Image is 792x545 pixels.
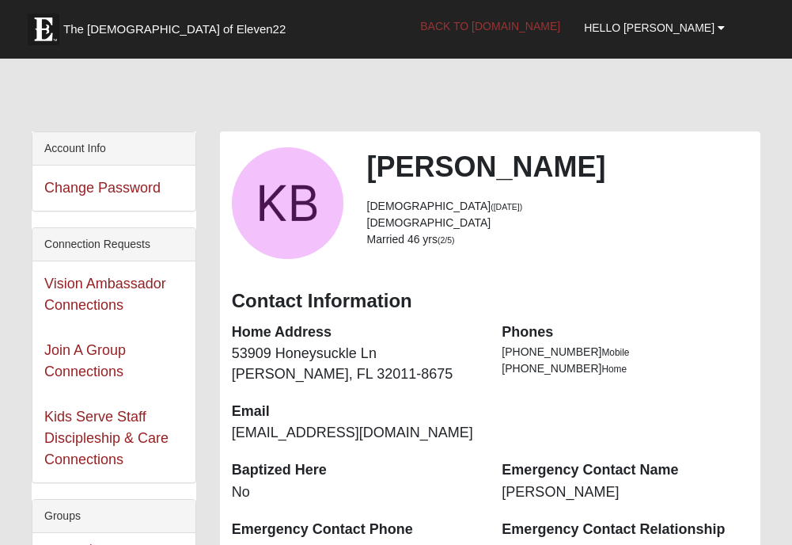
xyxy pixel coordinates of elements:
dd: [EMAIL_ADDRESS][DOMAIN_NAME] [232,423,479,444]
dt: Emergency Contact Name [502,460,748,481]
dt: Baptized Here [232,460,479,481]
small: (2/5) [438,235,455,245]
a: The [DEMOGRAPHIC_DATA] of Eleven22 [20,6,336,45]
a: Vision Ambassador Connections [44,276,166,313]
dt: Emergency Contact Phone [232,520,479,540]
div: Account Info [32,132,195,166]
li: [PHONE_NUMBER] [502,344,748,360]
dt: Emergency Contact Relationship [502,520,748,540]
span: Hello [PERSON_NAME] [584,21,714,34]
span: Mobile [601,347,629,358]
li: Married 46 yrs [367,231,748,248]
small: ([DATE]) [491,202,522,212]
li: [PHONE_NUMBER] [502,360,748,377]
div: Groups [32,500,195,533]
a: Hello [PERSON_NAME] [572,8,737,48]
dt: Email [232,402,479,422]
img: Eleven22 logo [28,13,59,45]
a: View Fullsize Photo [232,147,343,259]
a: Back to [DOMAIN_NAME] [408,6,572,46]
span: The [DEMOGRAPHIC_DATA] of Eleven22 [63,21,286,37]
div: Connection Requests [32,228,195,261]
h2: [PERSON_NAME] [367,150,748,184]
a: Kids Serve Staff Discipleship & Care Connections [44,409,169,467]
dd: 53909 Honeysuckle Ln [PERSON_NAME], FL 32011-8675 [232,344,479,384]
span: Home [601,364,627,375]
dd: [PERSON_NAME] [502,482,748,503]
li: [DEMOGRAPHIC_DATA] [367,215,748,231]
dd: No [232,482,479,503]
dt: Home Address [232,322,479,343]
a: Change Password [44,180,161,196]
a: Join A Group Connections [44,342,126,379]
h3: Contact Information [232,290,748,313]
li: [DEMOGRAPHIC_DATA] [367,198,748,215]
dt: Phones [502,322,748,343]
